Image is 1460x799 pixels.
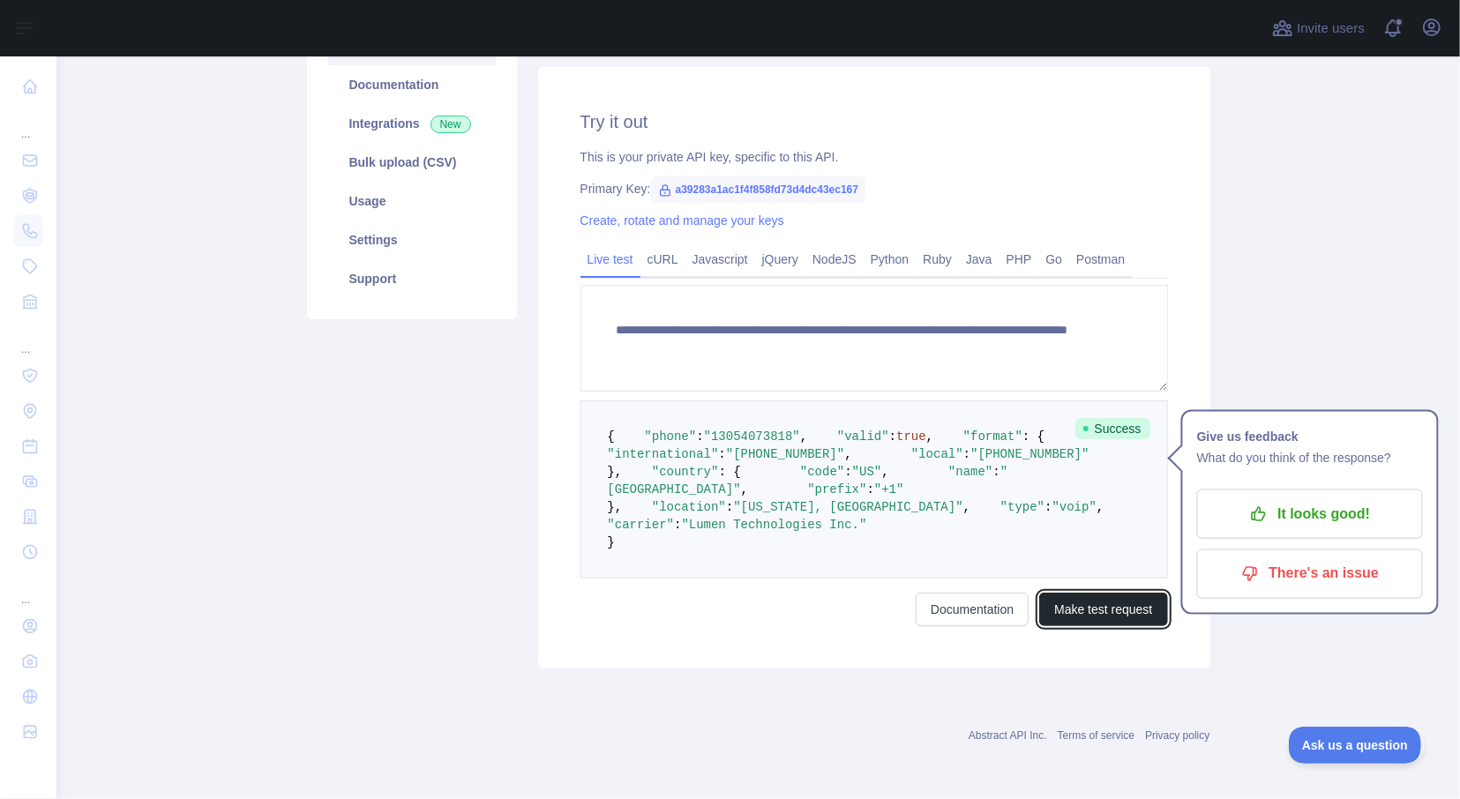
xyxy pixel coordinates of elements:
iframe: Toggle Customer Support [1289,727,1425,764]
div: This is your private API key, specific to this API. [580,148,1168,166]
a: Privacy policy [1145,729,1209,742]
a: Abstract API Inc. [969,729,1047,742]
span: a39283a1ac1f4f858fd73d4dc43ec167 [651,176,866,203]
span: : [1044,500,1052,514]
a: Javascript [685,245,755,273]
span: : [719,447,726,461]
span: : [867,482,874,497]
h2: Try it out [580,109,1168,134]
span: "carrier" [608,518,675,532]
span: }, [608,500,623,514]
div: ... [14,106,42,141]
span: : [889,429,896,444]
span: "international" [608,447,719,461]
a: cURL [640,245,685,273]
a: jQuery [755,245,805,273]
div: ... [14,321,42,356]
span: "+1" [874,482,904,497]
span: , [741,482,748,497]
span: : [726,500,733,514]
span: "code" [800,465,844,479]
span: "13054073818" [704,429,800,444]
span: : [844,465,851,479]
span: : [696,429,703,444]
span: : { [1022,429,1044,444]
a: Terms of service [1058,729,1134,742]
div: ... [14,571,42,607]
span: "location" [652,500,726,514]
span: Invite users [1297,19,1365,39]
a: NodeJS [805,245,864,273]
span: Success [1075,418,1150,439]
a: Postman [1069,245,1132,273]
span: "valid" [837,429,889,444]
span: "US" [852,465,882,479]
button: Invite users [1269,14,1368,42]
div: Primary Key: [580,180,1168,198]
span: }, [608,465,623,479]
span: "[PHONE_NUMBER]" [726,447,844,461]
span: "local" [911,447,963,461]
a: Python [864,245,917,273]
span: , [926,429,933,444]
p: What do you think of the response? [1197,447,1423,468]
span: "country" [652,465,719,479]
span: : [963,447,970,461]
span: { [608,429,615,444]
a: Bulk upload (CSV) [328,143,496,182]
a: Go [1038,245,1069,273]
span: , [844,447,851,461]
a: Java [959,245,1000,273]
a: Usage [328,182,496,220]
a: Settings [328,220,496,259]
a: Ruby [916,245,959,273]
span: "voip" [1052,500,1097,514]
span: , [963,500,970,514]
span: "phone" [645,429,697,444]
a: Create, rotate and manage your keys [580,213,784,228]
span: "format" [963,429,1022,444]
span: "name" [948,465,992,479]
span: : [992,465,1000,479]
a: PHP [1000,245,1039,273]
span: true [896,429,926,444]
span: New [431,116,471,133]
span: , [800,429,807,444]
span: : [674,518,681,532]
button: Make test request [1039,593,1167,626]
span: : { [719,465,741,479]
a: Documentation [916,593,1029,626]
h1: Give us feedback [1197,426,1423,447]
span: , [881,465,888,479]
span: "Lumen Technologies Inc." [682,518,867,532]
span: "[PHONE_NUMBER]" [970,447,1089,461]
span: , [1097,500,1104,514]
span: "type" [1000,500,1044,514]
a: Live test [580,245,640,273]
a: Documentation [328,65,496,104]
span: } [608,535,615,549]
span: "[US_STATE], [GEOGRAPHIC_DATA]" [733,500,962,514]
a: Support [328,259,496,298]
a: Integrations New [328,104,496,143]
span: "prefix" [807,482,866,497]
